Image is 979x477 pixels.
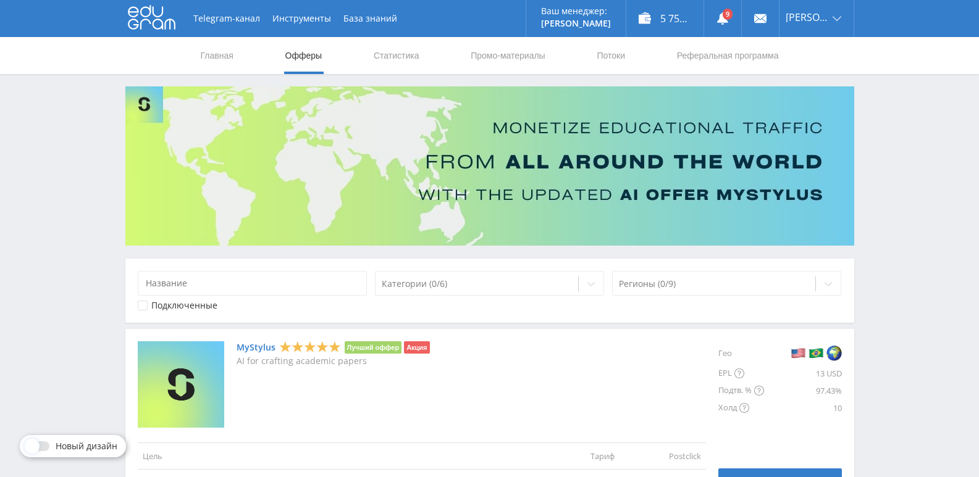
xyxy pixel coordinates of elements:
[620,442,706,469] td: Postclick
[284,37,324,74] a: Офферы
[345,341,402,354] li: Лучший оффер
[764,365,842,382] div: 13 USD
[237,356,430,366] p: AI for crafting academic papers
[138,271,368,296] input: Название
[237,342,275,352] a: MyStylus
[718,399,764,417] div: Холд
[541,6,611,16] p: Ваш менеджер:
[56,441,117,451] span: Новый дизайн
[718,382,764,399] div: Подтв. %
[372,37,421,74] a: Статистика
[200,37,235,74] a: Главная
[138,442,533,469] td: Цель
[718,341,764,365] div: Гео
[786,12,829,22] span: [PERSON_NAME]
[404,341,429,354] li: Акция
[718,365,764,382] div: EPL
[138,341,224,428] img: MyStylus
[279,341,341,354] div: 5 Stars
[125,86,854,246] img: Banner
[764,382,842,399] div: 97.43%
[595,37,626,74] a: Потоки
[469,37,546,74] a: Промо-материалы
[151,301,217,310] div: Подключенные
[676,37,780,74] a: Реферальная программа
[533,442,620,469] td: Тариф
[764,399,842,417] div: 10
[541,19,611,28] p: [PERSON_NAME]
